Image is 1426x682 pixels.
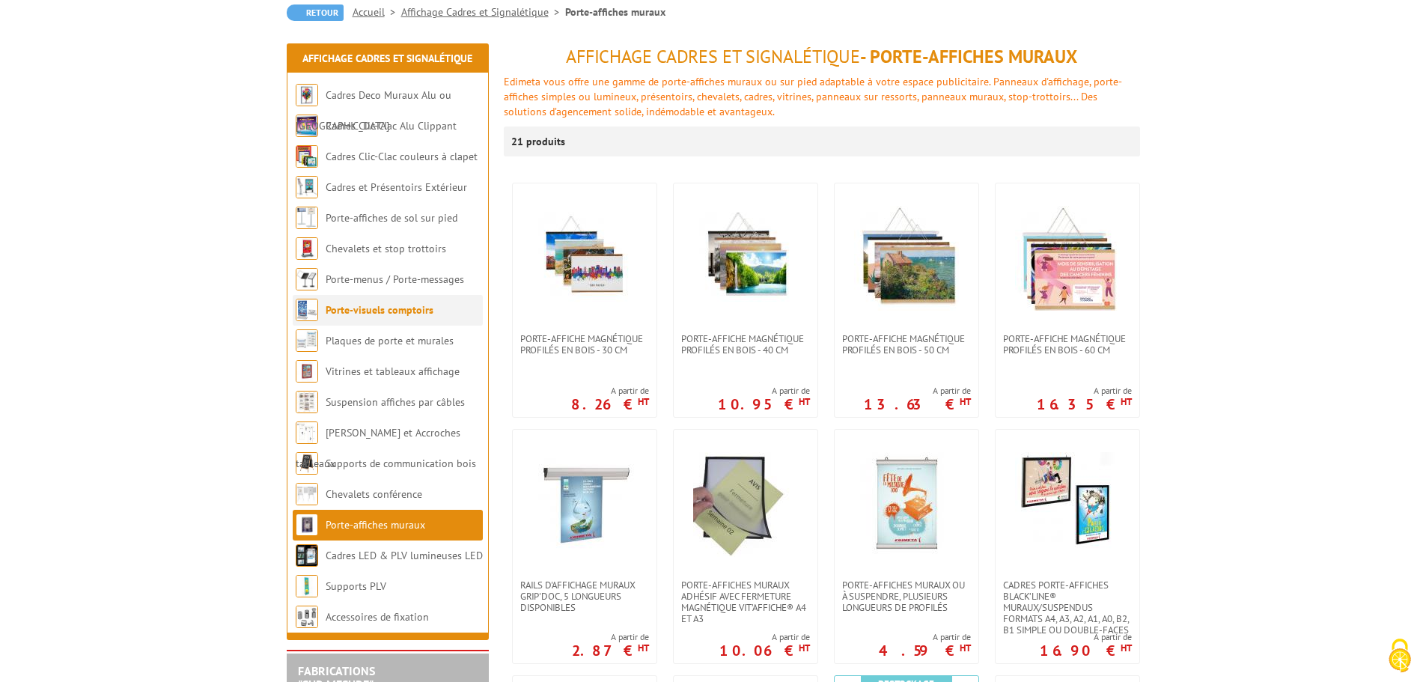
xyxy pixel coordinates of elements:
[326,273,464,286] a: Porte-menus / Porte-messages
[296,483,318,505] img: Chevalets conférence
[864,400,971,409] p: 13.63 €
[674,333,817,356] a: PORTE-AFFICHE MAGNÉTIQUE PROFILÉS EN BOIS - 40 cm
[296,268,318,290] img: Porte-menus / Porte-messages
[835,333,978,356] a: PORTE-AFFICHE MAGNÉTIQUE PROFILÉS EN BOIS - 50 cm
[842,579,971,613] span: Porte-affiches muraux ou à suspendre, plusieurs longueurs de profilés
[566,45,860,68] span: Affichage Cadres et Signalétique
[326,180,467,194] a: Cadres et Présentoirs Extérieur
[401,5,565,19] a: Affichage Cadres et Signalétique
[674,579,817,624] a: Porte-affiches muraux adhésif avec fermeture magnétique VIT’AFFICHE® A4 et A3
[504,75,1122,118] font: Edimeta vous offre une gamme de porte-affiches muraux ou sur pied adaptable à votre espace public...
[513,333,656,356] a: PORTE-AFFICHE MAGNÉTIQUE PROFILÉS EN BOIS - 30 cm
[520,579,649,613] span: Rails d'affichage muraux Grip'Doc, 5 longueurs disponibles
[960,395,971,408] sup: HT
[296,84,318,106] img: Cadres Deco Muraux Alu ou Bois
[326,487,422,501] a: Chevalets conférence
[296,606,318,628] img: Accessoires de fixation
[1015,452,1120,557] img: Cadres porte-affiches Black’Line® muraux/suspendus Formats A4, A3, A2, A1, A0, B2, B1 simple ou d...
[353,5,401,19] a: Accueil
[326,334,454,347] a: Plaques de porte et murales
[296,207,318,229] img: Porte-affiches de sol sur pied
[1037,400,1132,409] p: 16.35 €
[1121,642,1132,654] sup: HT
[296,88,451,133] a: Cadres Deco Muraux Alu ou [GEOGRAPHIC_DATA]
[296,360,318,383] img: Vitrines et tableaux affichage
[565,4,665,19] li: Porte-affiches muraux
[296,237,318,260] img: Chevalets et stop trottoirs
[572,631,649,643] span: A partir de
[326,518,425,532] a: Porte-affiches muraux
[296,299,318,321] img: Porte-visuels comptoirs
[996,333,1139,356] a: PORTE-AFFICHE MAGNÉTIQUE PROFILÉS EN BOIS - 60 cm
[571,400,649,409] p: 8.26 €
[296,145,318,168] img: Cadres Clic-Clac couleurs à clapet
[532,206,637,311] img: PORTE-AFFICHE MAGNÉTIQUE PROFILÉS EN BOIS - 30 cm
[854,206,959,311] img: PORTE-AFFICHE MAGNÉTIQUE PROFILÉS EN BOIS - 50 cm
[296,514,318,536] img: Porte-affiches muraux
[1037,385,1132,397] span: A partir de
[520,333,649,356] span: PORTE-AFFICHE MAGNÉTIQUE PROFILÉS EN BOIS - 30 cm
[296,575,318,597] img: Supports PLV
[504,47,1140,67] h1: - Porte-affiches muraux
[326,395,465,409] a: Suspension affiches par câbles
[296,391,318,413] img: Suspension affiches par câbles
[681,579,810,624] span: Porte-affiches muraux adhésif avec fermeture magnétique VIT’AFFICHE® A4 et A3
[1381,637,1419,675] img: Cookies (fenêtre modale)
[864,385,971,397] span: A partir de
[326,150,478,163] a: Cadres Clic-Clac couleurs à clapet
[326,365,460,378] a: Vitrines et tableaux affichage
[799,395,810,408] sup: HT
[287,4,344,21] a: Retour
[638,642,649,654] sup: HT
[296,426,460,470] a: [PERSON_NAME] et Accroches tableaux
[326,457,476,470] a: Supports de communication bois
[854,452,959,557] img: Porte-affiches muraux ou à suspendre, plusieurs longueurs de profilés
[296,329,318,352] img: Plaques de porte et murales
[879,631,971,643] span: A partir de
[681,333,810,356] span: PORTE-AFFICHE MAGNÉTIQUE PROFILÉS EN BOIS - 40 cm
[1003,333,1132,356] span: PORTE-AFFICHE MAGNÉTIQUE PROFILÉS EN BOIS - 60 cm
[326,549,483,562] a: Cadres LED & PLV lumineuses LED
[511,127,567,156] p: 21 produits
[296,544,318,567] img: Cadres LED & PLV lumineuses LED
[693,206,798,311] img: PORTE-AFFICHE MAGNÉTIQUE PROFILÉS EN BOIS - 40 cm
[1040,631,1132,643] span: A partir de
[693,452,798,557] img: Porte-affiches muraux adhésif avec fermeture magnétique VIT’AFFICHE® A4 et A3
[1040,646,1132,655] p: 16.90 €
[571,385,649,397] span: A partir de
[996,579,1139,636] a: Cadres porte-affiches Black’Line® muraux/suspendus Formats A4, A3, A2, A1, A0, B2, B1 simple ou d...
[296,421,318,444] img: Cimaises et Accroches tableaux
[842,333,971,356] span: PORTE-AFFICHE MAGNÉTIQUE PROFILÉS EN BOIS - 50 cm
[532,452,637,557] img: Rails d'affichage muraux Grip'Doc, 5 longueurs disponibles
[718,400,810,409] p: 10.95 €
[1374,631,1426,682] button: Cookies (fenêtre modale)
[326,119,457,133] a: Cadres Clic-Clac Alu Clippant
[326,242,446,255] a: Chevalets et stop trottoirs
[1121,395,1132,408] sup: HT
[719,631,810,643] span: A partir de
[513,579,656,613] a: Rails d'affichage muraux Grip'Doc, 5 longueurs disponibles
[718,385,810,397] span: A partir de
[1003,579,1132,636] span: Cadres porte-affiches Black’Line® muraux/suspendus Formats A4, A3, A2, A1, A0, B2, B1 simple ou d...
[638,395,649,408] sup: HT
[326,303,433,317] a: Porte-visuels comptoirs
[799,642,810,654] sup: HT
[326,211,457,225] a: Porte-affiches de sol sur pied
[572,646,649,655] p: 2.87 €
[296,176,318,198] img: Cadres et Présentoirs Extérieur
[835,579,978,613] a: Porte-affiches muraux ou à suspendre, plusieurs longueurs de profilés
[326,579,386,593] a: Supports PLV
[879,646,971,655] p: 4.59 €
[1015,206,1120,311] img: PORTE-AFFICHE MAGNÉTIQUE PROFILÉS EN BOIS - 60 cm
[719,646,810,655] p: 10.06 €
[302,52,472,65] a: Affichage Cadres et Signalétique
[326,610,429,624] a: Accessoires de fixation
[960,642,971,654] sup: HT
